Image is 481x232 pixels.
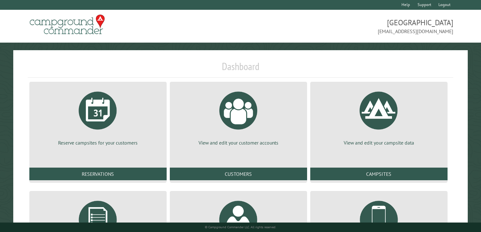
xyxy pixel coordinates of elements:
[29,168,167,180] a: Reservations
[177,139,300,146] p: View and edit your customer accounts
[318,139,440,146] p: View and edit your campsite data
[37,139,159,146] p: Reserve campsites for your customers
[318,87,440,146] a: View and edit your campsite data
[37,87,159,146] a: Reserve campsites for your customers
[28,12,107,37] img: Campground Commander
[28,60,454,78] h1: Dashboard
[177,87,300,146] a: View and edit your customer accounts
[170,168,307,180] a: Customers
[310,168,448,180] a: Campsites
[205,225,276,229] small: © Campground Commander LLC. All rights reserved.
[240,17,453,35] span: [GEOGRAPHIC_DATA] [EMAIL_ADDRESS][DOMAIN_NAME]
